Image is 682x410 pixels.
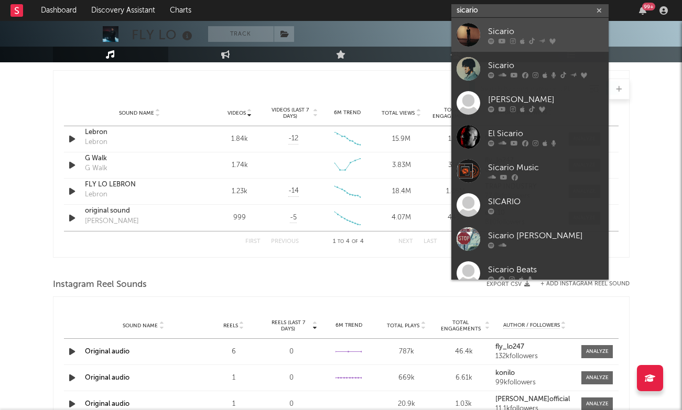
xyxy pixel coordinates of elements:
a: konilo [495,370,574,377]
div: 6.61k [438,373,490,383]
div: 3.83M [377,160,426,171]
a: Sicario [451,18,609,52]
div: 1 [208,399,260,409]
span: Reels [223,323,238,329]
div: 1.74k [215,160,264,171]
div: Lebron [85,137,107,148]
span: Author / Followers [503,322,560,329]
div: 669k [380,373,432,383]
div: 6M Trend [323,322,375,329]
div: 99k followers [495,379,574,386]
div: Sicario Beats [488,263,603,276]
button: 99+ [639,6,646,15]
span: -14 [288,186,299,196]
strong: konilo [495,370,515,376]
button: Last [424,239,437,245]
div: 4.07M [377,213,426,223]
div: 99 + [642,3,655,10]
span: Total Views [382,110,415,116]
div: 787k [380,347,432,357]
a: G Walk [85,153,194,164]
div: [PERSON_NAME] [488,93,603,106]
div: Sicario Music [488,161,603,174]
div: Sicario [488,59,603,72]
div: [PERSON_NAME] [85,216,139,227]
a: Sicario Music [451,154,609,188]
div: 20.9k [380,399,432,409]
div: 1 [208,373,260,383]
div: 46.4k [438,347,490,357]
div: FLY LO [132,26,195,43]
div: 1.23k [215,186,264,197]
span: Instagram Reel Sounds [53,279,147,291]
div: Sicario [488,25,603,38]
a: El Sicario [451,120,609,154]
a: SICARIO [451,188,609,222]
div: 0 [265,373,318,383]
div: 1 4 4 [320,236,377,248]
a: Original audio [85,374,129,381]
a: original sound [85,206,194,216]
a: Lebron [85,127,194,138]
span: Total Plays [387,323,419,329]
div: 6 [208,347,260,357]
div: El Sicario [488,127,603,140]
strong: fly_lo247 [495,343,524,350]
span: of [352,239,358,244]
div: 1.6M [431,134,480,145]
button: First [245,239,261,245]
span: -12 [288,134,298,144]
span: Total Engagements [438,319,484,332]
button: Export CSV [486,281,530,287]
span: Sound Name [119,110,154,116]
div: 445k [431,213,480,223]
div: G Walk [85,163,107,174]
span: Sound Name [123,323,158,329]
a: FLY LO LEBRON [85,180,194,190]
div: 999 [215,213,264,223]
div: 15.9M [377,134,426,145]
button: Next [398,239,413,245]
div: 18.4M [377,186,426,197]
div: 0 [265,347,318,357]
span: to [338,239,344,244]
div: Lebron [85,190,107,200]
a: Original audio [85,348,129,355]
a: Sicario Beats [451,256,609,290]
span: Videos [228,110,246,116]
div: 314k [431,160,480,171]
div: 132k followers [495,353,574,360]
div: 6M Trend [323,109,372,117]
button: Track [208,26,274,42]
span: Total Engagements [431,107,473,119]
a: [PERSON_NAME]official [495,396,574,403]
div: Sicario [PERSON_NAME] [488,229,603,242]
div: SICARIO [488,195,603,208]
div: 0 [265,399,318,409]
a: Sicario [PERSON_NAME] [451,222,609,256]
button: + Add Instagram Reel Sound [540,281,630,287]
div: + Add Instagram Reel Sound [530,281,630,287]
input: Search for artists [451,4,609,17]
a: Sicario [451,52,609,86]
a: fly_lo247 [495,343,574,351]
strong: [PERSON_NAME]official [495,396,570,403]
div: 1.84k [215,134,264,145]
button: Previous [271,239,299,245]
span: Videos (last 7 days) [269,107,311,119]
div: 1.86M [431,186,480,197]
div: 1.03k [438,399,490,409]
span: -5 [290,213,297,223]
a: Original audio [85,401,129,407]
span: Reels (last 7 days) [265,319,311,332]
a: [PERSON_NAME] [451,86,609,120]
